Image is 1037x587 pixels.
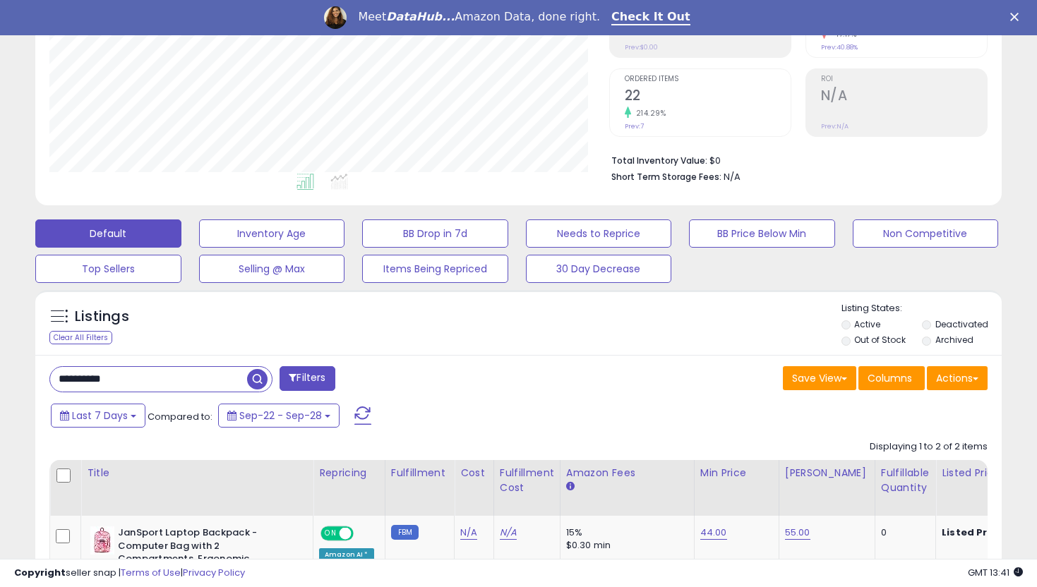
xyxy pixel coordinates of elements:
button: 30 Day Decrease [526,255,672,283]
div: Cost [460,466,488,480]
span: ROI [821,75,987,83]
img: Profile image for Georgie [324,6,347,29]
span: ON [322,528,340,540]
small: Prev: N/A [821,122,849,131]
button: Actions [927,366,988,390]
a: Privacy Policy [183,566,245,579]
span: 2025-10-6 13:41 GMT [968,566,1023,579]
label: Out of Stock [854,334,906,346]
b: Total Inventory Value: [611,155,707,167]
button: Items Being Repriced [362,255,508,283]
a: 44.00 [700,526,727,540]
b: Listed Price: [942,526,1006,539]
button: Filters [280,366,335,391]
button: Top Sellers [35,255,181,283]
button: Default [35,219,181,248]
small: 214.29% [631,108,666,119]
button: Selling @ Max [199,255,345,283]
span: Sep-22 - Sep-28 [239,409,322,423]
div: 0 [881,526,925,539]
button: Columns [858,366,925,390]
button: Needs to Reprice [526,219,672,248]
div: Amazon Fees [566,466,688,480]
p: Listing States: [841,302,1002,315]
div: Fulfillable Quantity [881,466,930,495]
div: [PERSON_NAME] [785,466,869,480]
label: Deactivated [935,318,988,330]
div: 15% [566,526,683,539]
button: Last 7 Days [51,404,145,428]
small: Prev: 7 [625,122,644,131]
strong: Copyright [14,566,66,579]
a: Terms of Use [121,566,181,579]
span: Compared to: [148,410,212,423]
a: N/A [460,526,477,540]
div: Meet Amazon Data, done right. [358,10,600,24]
span: N/A [724,170,741,183]
button: Sep-22 - Sep-28 [218,404,340,428]
h2: N/A [821,87,987,107]
div: Displaying 1 to 2 of 2 items [870,440,988,454]
small: -17.17% [827,29,857,40]
div: Title [87,466,307,480]
div: Min Price [700,466,773,480]
h2: 22 [625,87,791,107]
i: DataHub... [386,10,455,23]
li: $0 [611,151,977,168]
small: FBM [391,525,419,540]
div: Repricing [319,466,379,480]
span: OFF [352,528,374,540]
div: Fulfillment [391,466,448,480]
div: Close [1010,13,1024,21]
small: Prev: 40.88% [821,43,858,52]
label: Active [854,318,880,330]
span: Ordered Items [625,75,791,83]
b: Short Term Storage Fees: [611,171,721,183]
button: BB Price Below Min [689,219,835,248]
a: 55.00 [785,526,810,540]
small: Amazon Fees. [566,480,575,493]
button: Save View [783,366,856,390]
h5: Listings [75,307,129,327]
span: Columns [868,371,912,385]
a: N/A [500,526,517,540]
label: Archived [935,334,973,346]
small: Prev: $0.00 [625,43,658,52]
span: Last 7 Days [72,409,128,423]
img: 51ZIYIikT0L._SL40_.jpg [90,526,114,555]
a: Check It Out [611,10,690,25]
div: Fulfillment Cost [500,466,554,495]
button: BB Drop in 7d [362,219,508,248]
div: Clear All Filters [49,331,112,344]
button: Inventory Age [199,219,345,248]
div: seller snap | | [14,567,245,580]
button: Non Competitive [853,219,999,248]
div: $0.30 min [566,539,683,552]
